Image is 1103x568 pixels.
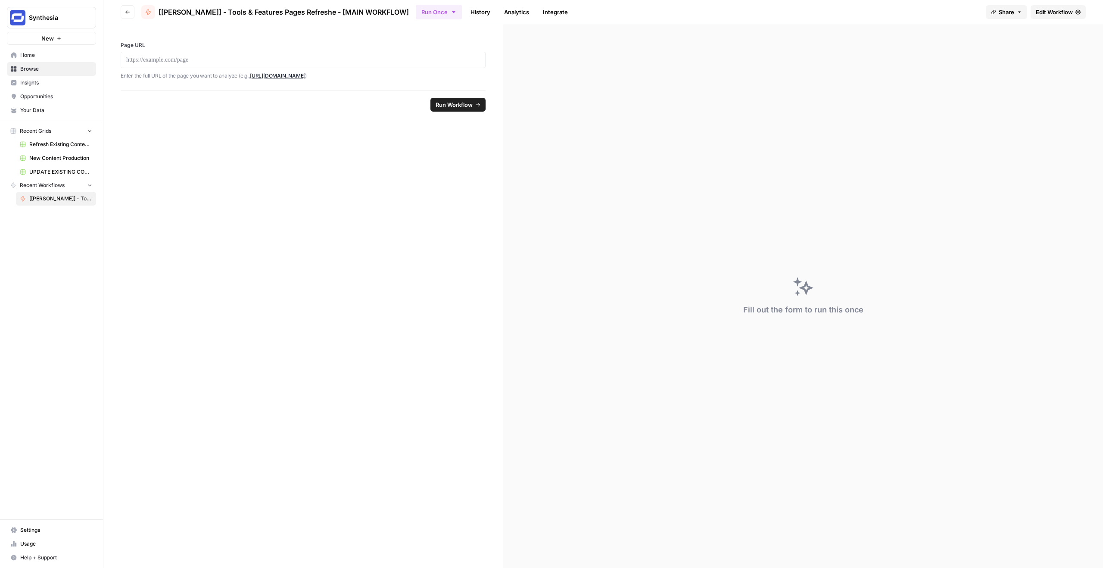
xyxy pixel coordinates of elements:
a: Opportunities [7,90,96,103]
span: New Content Production [29,154,92,162]
a: History [465,5,495,19]
a: Analytics [499,5,534,19]
span: [[PERSON_NAME]] - Tools & Features Pages Refreshe - [MAIN WORKFLOW] [159,7,409,17]
img: Synthesia Logo [10,10,25,25]
p: Enter the full URL of the page you want to analyze (e.g., ) [121,72,486,80]
span: Browse [20,65,92,73]
span: Insights [20,79,92,87]
button: Help + Support [7,551,96,565]
div: Fill out the form to run this once [743,304,863,316]
a: New Content Production [16,151,96,165]
a: Edit Workflow [1031,5,1086,19]
span: New [41,34,54,43]
a: UPDATE EXISTING CONTENT [16,165,96,179]
span: Refresh Existing Content (From template) [29,140,92,148]
button: Recent Grids [7,125,96,137]
button: Run Once [416,5,462,19]
a: Browse [7,62,96,76]
span: [[PERSON_NAME]] - Tools & Features Pages Refreshe - [MAIN WORKFLOW] [29,195,92,203]
a: Usage [7,537,96,551]
button: Run Workflow [430,98,486,112]
span: Opportunities [20,93,92,100]
span: Recent Workflows [20,181,65,189]
span: Share [999,8,1014,16]
span: Run Workflow [436,100,473,109]
a: Integrate [538,5,573,19]
span: Edit Workflow [1036,8,1073,16]
span: Recent Grids [20,127,51,135]
button: Recent Workflows [7,179,96,192]
a: Insights [7,76,96,90]
a: Settings [7,523,96,537]
span: Help + Support [20,554,92,562]
button: Workspace: Synthesia [7,7,96,28]
span: UPDATE EXISTING CONTENT [29,168,92,176]
span: Your Data [20,106,92,114]
a: Home [7,48,96,62]
span: Home [20,51,92,59]
label: Page URL [121,41,486,49]
button: Share [986,5,1027,19]
a: [[PERSON_NAME]] - Tools & Features Pages Refreshe - [MAIN WORKFLOW] [16,192,96,206]
button: New [7,32,96,45]
span: Settings [20,526,92,534]
a: [[PERSON_NAME]] - Tools & Features Pages Refreshe - [MAIN WORKFLOW] [141,5,409,19]
a: Your Data [7,103,96,117]
a: Refresh Existing Content (From template) [16,137,96,151]
a: [URL][DOMAIN_NAME] [250,72,305,79]
span: Synthesia [29,13,81,22]
span: Usage [20,540,92,548]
